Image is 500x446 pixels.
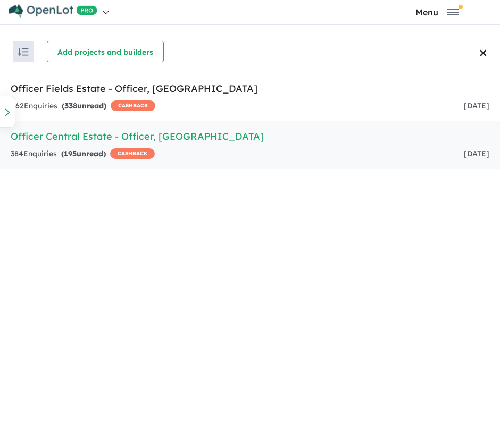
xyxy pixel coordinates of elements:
[479,38,487,65] span: ×
[9,4,97,18] img: Openlot PRO Logo White
[64,149,77,158] span: 195
[377,7,498,17] button: Toggle navigation
[18,48,29,56] img: sort.svg
[47,41,164,62] button: Add projects and builders
[464,149,489,158] span: [DATE]
[476,30,500,73] button: Close
[11,129,489,144] h5: Officer Central Estate - Officer , [GEOGRAPHIC_DATA]
[111,100,155,111] span: CASHBACK
[11,148,155,161] div: 384 Enquir ies
[61,149,106,158] strong: ( unread)
[62,101,106,111] strong: ( unread)
[11,81,489,96] h5: Officer Fields Estate - Officer , [GEOGRAPHIC_DATA]
[110,148,155,159] span: CASHBACK
[464,101,489,111] span: [DATE]
[64,101,77,111] span: 338
[11,100,155,113] div: 462 Enquir ies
